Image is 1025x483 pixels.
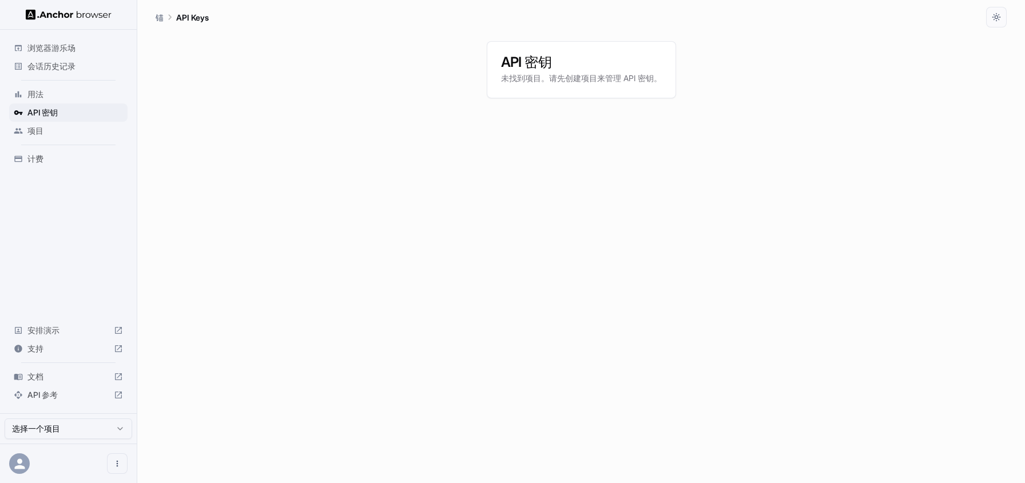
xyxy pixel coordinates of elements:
[27,61,76,71] font: 会话历史记录
[9,150,128,168] div: 计费
[27,325,59,335] font: 安排演示
[9,386,128,404] div: API 参考
[9,57,128,75] div: 会话历史记录
[156,13,164,22] font: 锚
[27,89,43,99] font: 用法
[156,11,209,23] nav: 面包屑
[27,43,76,53] font: 浏览器游乐场
[27,154,43,163] font: 计费
[27,107,58,117] font: API 密钥
[107,453,128,474] button: 打开菜单
[176,11,209,23] p: API Keys
[27,390,58,400] font: API 参考
[27,372,43,381] font: 文档
[9,321,128,340] div: 安排演示
[9,368,128,386] div: 文档
[501,54,551,70] font: API 密钥
[501,73,662,83] font: 未找到项目。请先创建项目来管理 API 密钥。
[9,340,128,358] div: 支持
[26,9,112,20] img: 锚标志
[27,126,43,135] font: 项目
[9,39,128,57] div: 浏览器游乐场
[27,344,43,353] font: 支持
[9,85,128,103] div: 用法
[9,103,128,122] div: API 密钥
[9,122,128,140] div: 项目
